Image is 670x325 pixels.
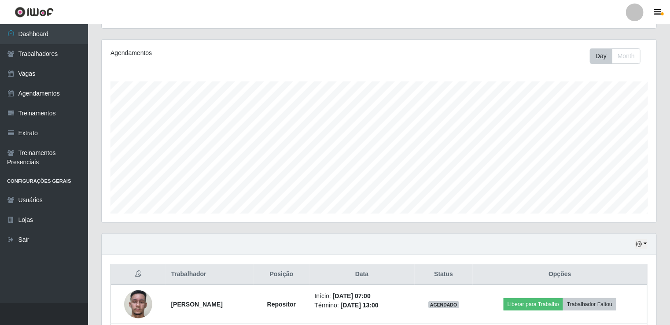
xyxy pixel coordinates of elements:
strong: [PERSON_NAME] [171,301,223,308]
time: [DATE] 07:00 [333,292,371,299]
time: [DATE] 13:00 [341,302,379,309]
span: AGENDADO [428,301,459,308]
button: Liberar para Trabalho [504,298,563,310]
th: Status [415,264,473,285]
button: Month [612,48,641,64]
button: Day [590,48,612,64]
th: Posição [254,264,309,285]
div: Toolbar with button groups [590,48,648,64]
button: Trabalhador Faltou [563,298,616,310]
li: Início: [315,292,409,301]
img: CoreUI Logo [15,7,54,18]
strong: Repositor [267,301,296,308]
th: Opções [473,264,648,285]
th: Data [309,264,415,285]
div: Agendamentos [110,48,327,58]
li: Término: [315,301,409,310]
th: Trabalhador [166,264,254,285]
div: First group [590,48,641,64]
